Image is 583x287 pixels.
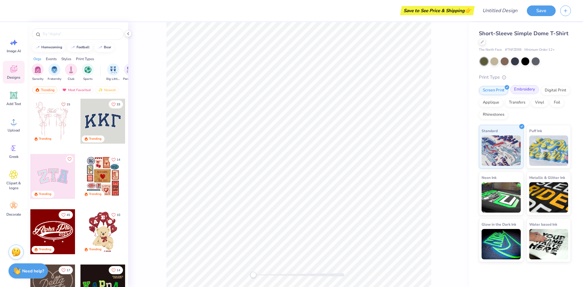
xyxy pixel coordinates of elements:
span: Club [68,77,74,81]
img: trend_line.gif [35,46,40,49]
div: filter for Fraternity [48,63,61,81]
img: Metallic & Glitter Ink [529,182,568,213]
img: Parent's Weekend Image [127,66,134,73]
div: Trending [39,247,51,252]
div: Print Type [479,74,571,81]
button: filter button [123,63,137,81]
button: Like [59,211,73,219]
img: Sports Image [84,66,91,73]
div: Transfers [505,98,529,107]
img: Glow in the Dark Ink [482,229,521,259]
span: Water based Ink [529,221,557,227]
button: filter button [32,63,44,81]
span: Image AI [7,49,21,53]
span: 45 [66,214,70,217]
div: Styles [61,56,71,62]
span: 👉 [465,7,471,14]
img: Puff Ink [529,135,568,166]
img: Water based Ink [529,229,568,259]
button: filter button [65,63,77,81]
div: Print Types [76,56,94,62]
div: Foil [550,98,564,107]
img: trend_line.gif [70,46,75,49]
span: 17 [66,269,70,272]
div: Accessibility label [250,272,256,278]
span: Upload [8,128,20,133]
input: Try "Alpha" [42,31,120,37]
input: Untitled Design [478,5,522,17]
div: Screen Print [479,86,508,95]
span: Big Little Reveal [106,77,120,81]
button: Save [527,5,556,16]
div: Save to See Price & Shipping [402,6,473,15]
button: filter button [106,63,120,81]
img: most_fav.gif [62,88,67,92]
img: Fraternity Image [51,66,58,73]
div: Embroidery [510,85,539,94]
button: Like [109,100,123,108]
img: trend_line.gif [98,46,103,49]
div: filter for Club [65,63,77,81]
span: Greek [9,154,19,159]
div: bear [104,46,111,49]
button: football [67,43,92,52]
div: Orgs [33,56,41,62]
div: Most Favorited [59,86,94,94]
span: 14 [117,269,120,272]
span: Fraternity [48,77,61,81]
button: Like [59,266,73,274]
div: Applique [479,98,503,107]
div: Rhinestones [479,110,508,119]
div: Trending [39,192,51,196]
div: Digital Print [541,86,570,95]
img: Club Image [68,66,74,73]
div: homecoming [41,46,62,49]
strong: Need help? [22,268,44,274]
div: Events [46,56,57,62]
div: filter for Parent's Weekend [123,63,137,81]
button: filter button [82,63,94,81]
span: Add Text [6,101,21,106]
button: Like [59,100,73,108]
img: Big Little Reveal Image [110,66,117,73]
img: trending.gif [35,88,40,92]
div: Trending [32,86,57,94]
span: Short-Sleeve Simple Dome T-Shirt [479,30,568,37]
span: Standard [482,128,498,134]
span: Sports [83,77,93,81]
button: Like [109,155,123,164]
span: Glow in the Dark Ink [482,221,516,227]
span: Puff Ink [529,128,542,134]
div: filter for Sorority [32,63,44,81]
span: Metallic & Glitter Ink [529,174,565,181]
img: Standard [482,135,521,166]
span: 33 [117,103,120,106]
span: Designs [7,75,20,80]
div: Trending [39,137,51,141]
span: Decorate [6,212,21,217]
div: filter for Sports [82,63,94,81]
span: The North Face [479,47,502,53]
img: Sorority Image [34,66,41,73]
button: filter button [48,63,61,81]
button: Like [109,211,123,219]
span: Neon Ink [482,174,496,181]
button: Like [109,266,123,274]
span: Sorority [32,77,43,81]
button: bear [94,43,114,52]
div: football [77,46,90,49]
img: newest.gif [98,88,103,92]
div: filter for Big Little Reveal [106,63,120,81]
div: Trending [89,247,101,252]
button: homecoming [32,43,65,52]
div: Trending [89,137,101,141]
div: Newest [95,86,118,94]
button: Like [66,155,73,163]
div: Trending [89,192,101,196]
span: 15 [66,103,70,106]
span: Minimum Order: 12 + [524,47,555,53]
span: 10 [117,214,120,217]
span: Parent's Weekend [123,77,137,81]
img: Neon Ink [482,182,521,213]
span: # TNFZE9B [505,47,521,53]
